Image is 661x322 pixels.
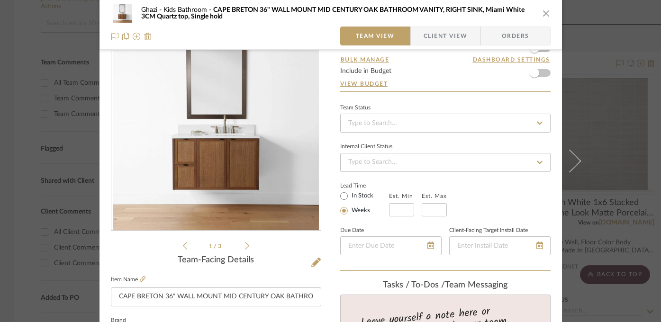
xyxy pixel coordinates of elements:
button: close [542,9,551,18]
span: Tasks / To-Dos / [383,281,445,289]
input: Enter Item Name [111,287,321,306]
input: Enter Install Date [449,236,551,255]
button: Dashboard Settings [472,55,551,64]
div: team Messaging [340,280,551,291]
div: Team Status [340,106,371,110]
label: Weeks [350,206,370,215]
div: 0 [111,25,321,231]
span: Ghazi [141,7,163,13]
span: Team View [356,27,395,45]
input: Enter Due Date [340,236,442,255]
label: Client-Facing Target Install Date [449,228,528,233]
span: 1 [209,243,214,249]
a: View Budget [340,80,551,88]
span: 3 [218,243,223,249]
button: Bulk Manage [340,55,390,64]
label: Est. Max [422,193,447,199]
label: Est. Min [389,193,413,199]
span: Kids Bathroom [163,7,213,13]
input: Type to Search… [340,153,551,172]
div: Internal Client Status [340,144,392,149]
div: Team-Facing Details [111,255,321,266]
mat-radio-group: Select item type [340,190,389,216]
span: CAPE BRETON 36" WALL MOUNT MID CENTURY OAK BATHROOM VANITY, RIGHT SINK, Miami White 3CM Quartz to... [141,7,525,20]
span: / [214,243,218,249]
label: Due Date [340,228,364,233]
img: af04e998-e15c-4601-9ddf-a3c2544bc0fa_48x40.jpg [111,4,134,23]
img: af04e998-e15c-4601-9ddf-a3c2544bc0fa_436x436.jpg [113,25,319,231]
img: Remove from project [144,33,152,40]
label: Item Name [111,276,145,284]
span: Client View [424,27,467,45]
label: In Stock [350,192,373,200]
input: Type to Search… [340,114,551,133]
label: Lead Time [340,181,389,190]
span: Orders [491,27,540,45]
